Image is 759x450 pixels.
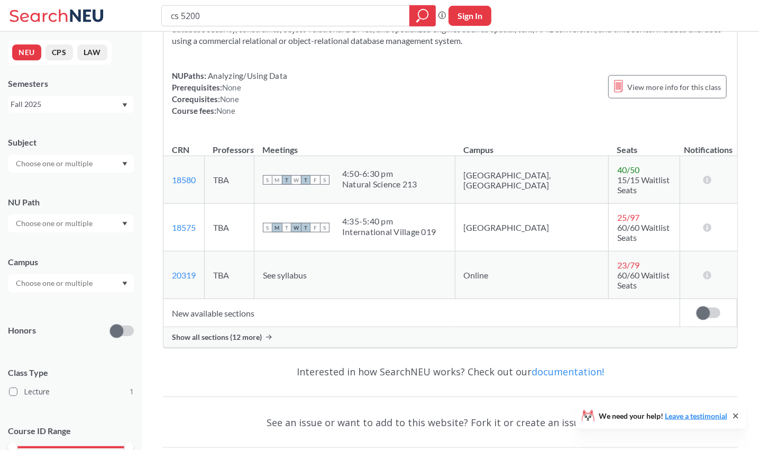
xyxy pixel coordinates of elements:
div: Show all sections (12 more) [163,327,737,347]
a: 18580 [172,175,196,185]
div: See an issue or want to add to this website? Fork it or create an issue on . [163,407,738,438]
td: TBA [205,156,254,204]
th: Notifications [680,133,737,156]
svg: Dropdown arrow [122,282,127,286]
div: 4:35 - 5:40 pm [342,216,436,227]
span: T [301,175,310,185]
span: 60/60 Waitlist Seats [617,270,670,290]
span: S [263,223,272,232]
span: S [320,175,330,185]
th: Professors [205,133,254,156]
span: T [282,223,291,232]
span: W [291,175,301,185]
span: None [216,106,235,115]
input: Class, professor, course number, "phrase" [170,7,402,25]
button: LAW [77,44,107,60]
span: 23 / 79 [617,260,639,270]
input: Choose one or multiple [11,217,99,230]
td: TBA [205,204,254,251]
span: 60/60 Waitlist Seats [617,222,670,242]
span: W [291,223,301,232]
div: CRN [172,144,189,156]
span: F [310,223,320,232]
span: 40 / 50 [617,165,639,175]
span: 15/15 Waitlist Seats [617,175,670,195]
svg: Dropdown arrow [122,222,127,226]
input: Choose one or multiple [11,157,99,170]
td: TBA [205,251,254,299]
div: Fall 2025 [11,98,121,110]
span: See syllabus [263,270,307,280]
div: Natural Science 213 [342,179,417,190]
svg: Dropdown arrow [122,162,127,166]
th: Campus [455,133,608,156]
a: documentation! [532,365,604,378]
td: Online [455,251,608,299]
a: Leave a testimonial [665,411,727,420]
div: Semesters [8,78,134,89]
div: Dropdown arrow [8,155,134,173]
th: Seats [608,133,680,156]
p: Honors [8,325,36,337]
span: T [282,175,291,185]
div: Interested in how SearchNEU works? Check out our [163,356,738,387]
span: View more info for this class [627,80,721,94]
div: Fall 2025Dropdown arrow [8,96,134,113]
div: NUPaths: Prerequisites: Corequisites: Course fees: [172,70,287,116]
span: M [272,175,282,185]
span: None [222,83,241,92]
button: CPS [45,44,73,60]
button: Sign In [449,6,491,26]
span: 1 [130,386,134,398]
a: 20319 [172,270,196,280]
div: magnifying glass [409,5,436,26]
input: Choose one or multiple [11,277,99,290]
span: Analyzing/Using Data [206,71,287,80]
span: Show all sections (12 more) [172,332,262,342]
span: S [263,175,272,185]
span: F [310,175,320,185]
div: Dropdown arrow [8,214,134,232]
button: NEU [12,44,41,60]
div: Campus [8,256,134,268]
span: 25 / 97 [617,212,639,222]
div: NU Path [8,196,134,208]
svg: magnifying glass [416,8,429,23]
div: Dropdown arrow [8,274,134,292]
label: Lecture [9,385,134,399]
span: None [220,94,239,104]
span: Class Type [8,367,134,379]
td: [GEOGRAPHIC_DATA] [455,204,608,251]
span: M [272,223,282,232]
div: International Village 019 [342,227,436,237]
div: Subject [8,137,134,148]
td: [GEOGRAPHIC_DATA], [GEOGRAPHIC_DATA] [455,156,608,204]
p: Course ID Range [8,425,134,437]
th: Meetings [254,133,455,156]
span: S [320,223,330,232]
span: T [301,223,310,232]
td: New available sections [163,299,680,327]
div: 4:50 - 6:30 pm [342,168,417,179]
span: We need your help! [599,412,727,420]
svg: Dropdown arrow [122,103,127,107]
a: 18575 [172,222,196,232]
